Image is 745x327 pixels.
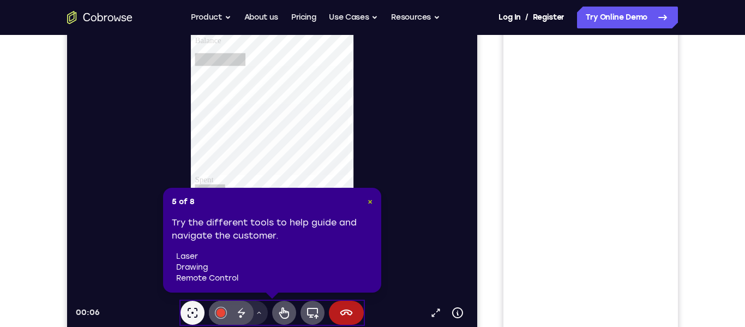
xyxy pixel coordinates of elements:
[368,197,372,207] button: Close Tour
[291,7,316,28] a: Pricing
[176,262,372,273] li: drawing
[191,7,231,28] button: Product
[176,251,372,262] li: laser
[391,7,440,28] button: Resources
[176,273,372,284] li: remote control
[172,197,195,207] span: 5 of 8
[525,11,528,24] span: /
[172,216,372,284] div: Try the different tools to help guide and navigate the customer.
[244,7,278,28] a: About us
[368,197,372,206] span: ×
[329,7,378,28] button: Use Cases
[67,11,133,24] a: Go to the home page
[533,7,564,28] a: Register
[498,7,520,28] a: Log In
[577,7,678,28] a: Try Online Demo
